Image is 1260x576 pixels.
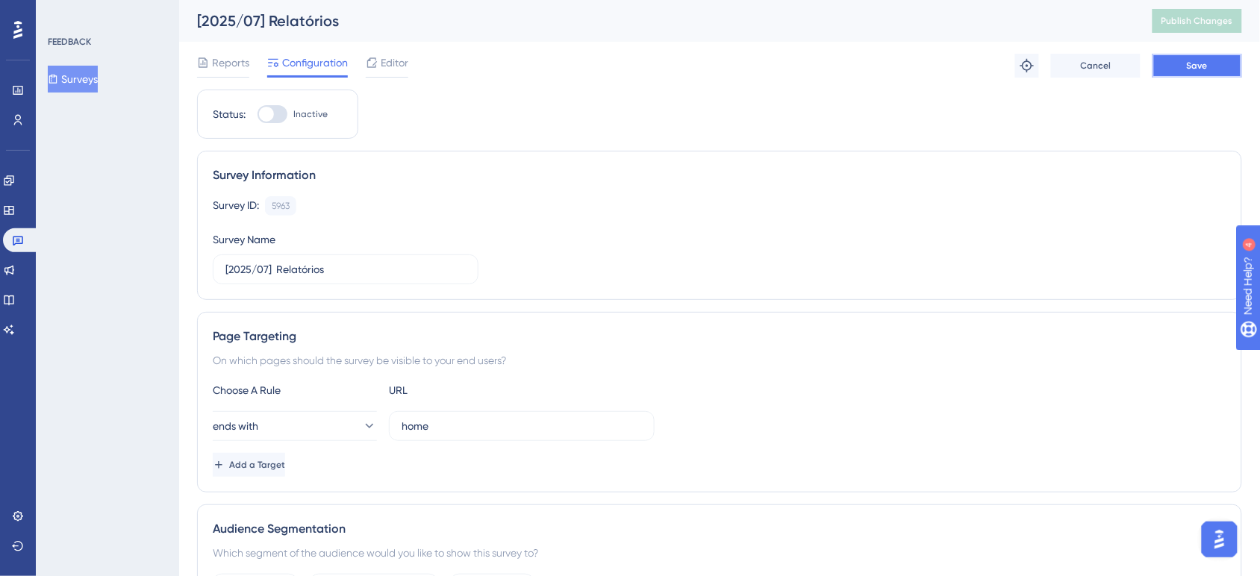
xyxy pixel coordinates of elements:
span: Configuration [282,54,348,72]
div: Status: [213,105,246,123]
div: FEEDBACK [48,36,91,48]
button: Add a Target [213,453,285,477]
span: Save [1187,60,1208,72]
div: On which pages should the survey be visible to your end users? [213,351,1226,369]
span: Editor [381,54,408,72]
button: ends with [213,411,377,441]
div: 5963 [272,200,290,212]
div: Audience Segmentation [213,520,1226,538]
div: Which segment of the audience would you like to show this survey to? [213,544,1226,562]
span: Add a Target [229,459,285,471]
div: Choose A Rule [213,381,377,399]
input: yourwebsite.com/path [402,418,642,434]
div: Survey Name [213,231,275,248]
span: Publish Changes [1161,15,1233,27]
input: Type your Survey name [225,261,466,278]
div: Survey ID: [213,196,259,216]
span: ends with [213,417,258,435]
button: Save [1153,54,1242,78]
span: Reports [212,54,249,72]
button: Cancel [1051,54,1141,78]
div: [2025/07] Relatórios [197,10,1115,31]
div: Survey Information [213,166,1226,184]
span: Cancel [1081,60,1111,72]
button: Publish Changes [1153,9,1242,33]
span: Need Help? [35,4,93,22]
span: Inactive [293,108,328,120]
button: Surveys [48,66,98,93]
div: 4 [104,7,108,19]
div: URL [389,381,553,399]
div: Page Targeting [213,328,1226,345]
iframe: UserGuiding AI Assistant Launcher [1197,517,1242,562]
